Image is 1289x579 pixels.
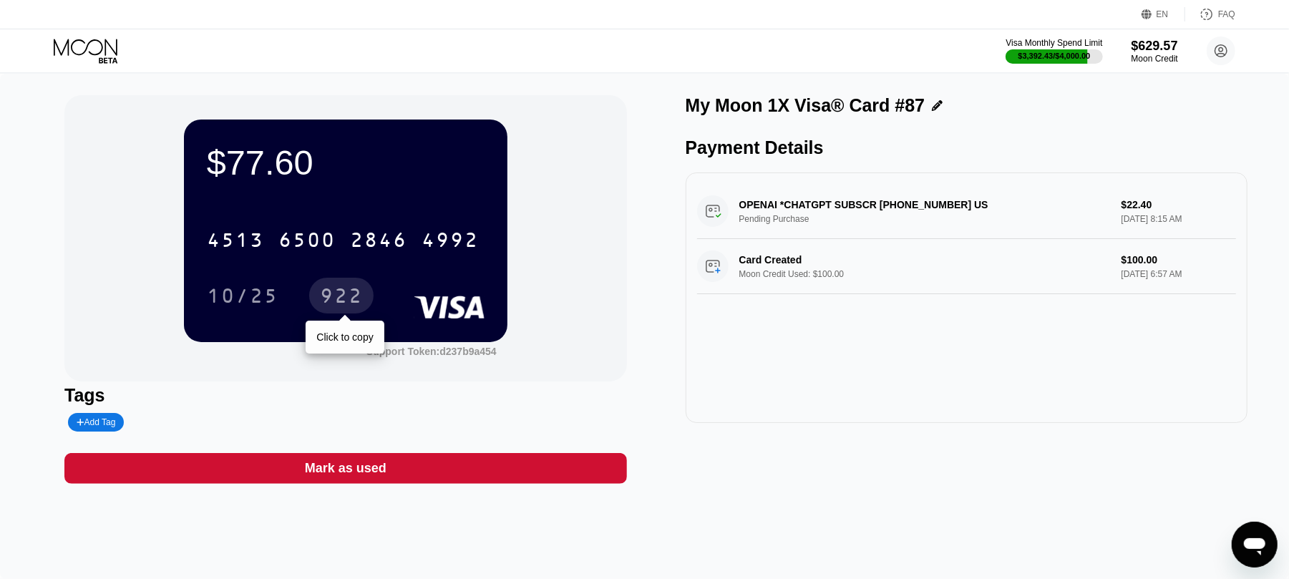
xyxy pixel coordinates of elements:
div: Tags [64,385,626,406]
div: Payment Details [686,137,1247,158]
div: 922 [320,286,363,309]
div: My Moon 1X Visa® Card #87 [686,95,925,116]
div: FAQ [1218,9,1235,19]
div: Moon Credit [1132,54,1178,64]
div: FAQ [1185,7,1235,21]
div: $77.60 [207,142,485,183]
div: $3,392.43 / $4,000.00 [1018,52,1091,60]
div: Add Tag [77,417,115,427]
div: Support Token: d237b9a454 [366,346,497,357]
div: 4513650028464992 [198,222,487,258]
div: Mark as used [64,453,626,484]
div: 922 [309,278,374,313]
div: 10/25 [196,278,289,313]
div: Visa Monthly Spend Limit$3,392.43/$4,000.00 [1006,38,1102,64]
div: $629.57 [1132,39,1178,54]
div: 2846 [350,230,407,253]
div: Mark as used [305,460,386,477]
div: Click to copy [316,331,373,343]
iframe: Button to launch messaging window [1232,522,1278,568]
div: 6500 [278,230,336,253]
div: EN [1142,7,1185,21]
div: EN [1157,9,1169,19]
div: Visa Monthly Spend Limit [1006,38,1102,48]
div: Support Token:d237b9a454 [366,346,497,357]
div: 4992 [422,230,479,253]
div: 10/25 [207,286,278,309]
div: $629.57Moon Credit [1132,39,1178,64]
div: 4513 [207,230,264,253]
div: Add Tag [68,413,124,432]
